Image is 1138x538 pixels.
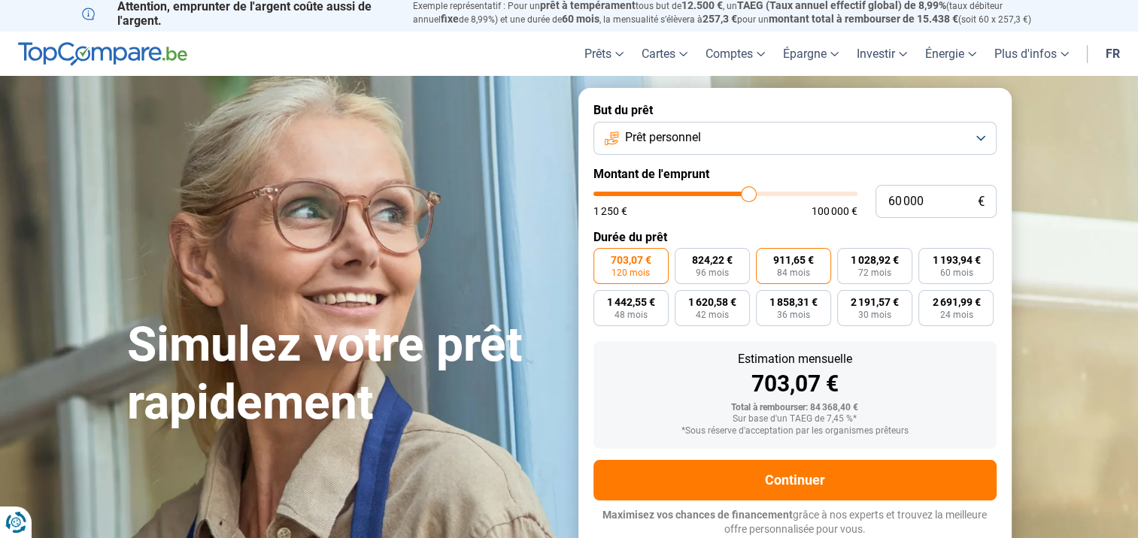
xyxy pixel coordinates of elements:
span: Maximisez vos chances de financement [602,509,793,521]
span: 2 691,99 € [932,297,980,307]
span: 824,22 € [692,255,733,265]
span: 1 193,94 € [932,255,980,265]
span: 911,65 € [773,255,814,265]
span: 1 442,55 € [607,297,655,307]
span: 60 mois [939,268,973,277]
button: Continuer [593,460,997,500]
p: grâce à nos experts et trouvez la meilleure offre personnalisée pour vous. [593,508,997,537]
span: 30 mois [858,310,891,319]
label: Montant de l'emprunt [593,167,997,181]
a: Cartes [633,32,696,76]
span: 257,3 € [703,13,737,25]
span: 84 mois [777,268,810,277]
span: 120 mois [611,268,650,277]
span: fixe [441,13,459,25]
span: 72 mois [858,268,891,277]
a: Plus d'infos [985,32,1078,76]
a: Investir [848,32,916,76]
span: 1 028,92 € [851,255,899,265]
div: Total à rembourser: 84 368,40 € [605,403,985,413]
span: 1 620,58 € [688,297,736,307]
span: 100 000 € [812,206,857,216]
a: Prêts [575,32,633,76]
a: Comptes [696,32,774,76]
span: 24 mois [939,310,973,319]
span: 60 mois [562,13,599,25]
span: montant total à rembourser de 15.438 € [769,13,958,25]
span: 1 858,31 € [769,297,818,307]
label: Durée du prêt [593,230,997,244]
span: 2 191,57 € [851,297,899,307]
span: 48 mois [615,310,648,319]
span: 36 mois [777,310,810,319]
span: 1 250 € [593,206,627,216]
span: € [978,195,985,208]
div: *Sous réserve d'acceptation par les organismes prêteurs [605,426,985,437]
a: Énergie [916,32,985,76]
span: 42 mois [696,310,729,319]
h1: Simulez votre prêt rapidement [127,316,560,432]
a: fr [1097,32,1129,76]
label: But du prêt [593,103,997,117]
button: Prêt personnel [593,122,997,155]
span: 96 mois [696,268,729,277]
a: Épargne [774,32,848,76]
div: 703,07 € [605,373,985,395]
span: 703,07 € [611,255,651,265]
div: Sur base d'un TAEG de 7,45 %* [605,414,985,425]
div: Estimation mensuelle [605,353,985,365]
img: TopCompare [18,42,187,66]
span: Prêt personnel [625,129,701,146]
